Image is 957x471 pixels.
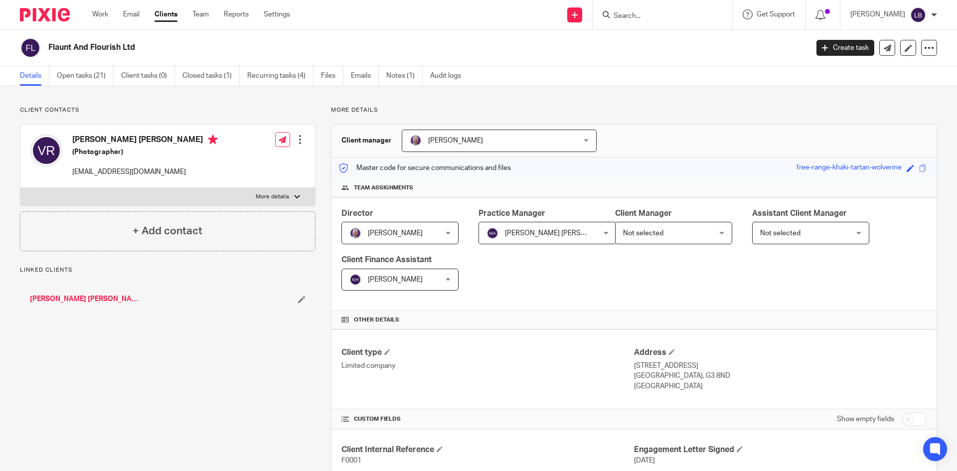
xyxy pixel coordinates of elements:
[623,230,663,237] span: Not selected
[20,66,49,86] a: Details
[428,137,483,144] span: [PERSON_NAME]
[20,106,316,114] p: Client contacts
[837,414,894,424] label: Show empty fields
[20,8,70,21] img: Pixie
[349,274,361,286] img: svg%3E
[910,7,926,23] img: svg%3E
[368,276,423,283] span: [PERSON_NAME]
[850,9,905,19] p: [PERSON_NAME]
[121,66,175,86] a: Client tasks (0)
[20,266,316,274] p: Linked clients
[133,223,202,239] h4: + Add contact
[341,457,361,464] span: F0001
[57,66,114,86] a: Open tasks (21)
[341,347,634,358] h4: Client type
[155,9,177,19] a: Clients
[478,209,545,217] span: Practice Manager
[341,256,432,264] span: Client Finance Assistant
[341,361,634,371] p: Limited company
[634,347,927,358] h4: Address
[341,209,373,217] span: Director
[430,66,469,86] a: Audit logs
[386,66,423,86] a: Notes (1)
[351,66,379,86] a: Emails
[634,381,927,391] p: [GEOGRAPHIC_DATA]
[752,209,847,217] span: Assistant Client Manager
[410,135,422,147] img: 299265733_8469615096385794_2151642007038266035_n%20(1).jpg
[48,42,651,53] h2: Flaunt And Flourish Ltd
[486,227,498,239] img: svg%3E
[72,135,218,147] h4: [PERSON_NAME] [PERSON_NAME]
[321,66,343,86] a: Files
[20,37,41,58] img: svg%3E
[613,12,702,21] input: Search
[72,167,218,177] p: [EMAIL_ADDRESS][DOMAIN_NAME]
[349,227,361,239] img: 299265733_8469615096385794_2151642007038266035_n%20(1).jpg
[354,316,399,324] span: Other details
[192,9,209,19] a: Team
[208,135,218,145] i: Primary
[72,147,218,157] h5: (Photographer)
[247,66,314,86] a: Recurring tasks (4)
[30,135,62,166] img: svg%3E
[757,11,795,18] span: Get Support
[182,66,240,86] a: Closed tasks (1)
[341,136,392,146] h3: Client manager
[760,230,800,237] span: Not selected
[30,294,140,304] a: [PERSON_NAME] [PERSON_NAME]
[123,9,140,19] a: Email
[634,457,655,464] span: [DATE]
[634,361,927,371] p: [STREET_ADDRESS]
[354,184,413,192] span: Team assignments
[264,9,290,19] a: Settings
[505,230,616,237] span: [PERSON_NAME] [PERSON_NAME]
[615,209,672,217] span: Client Manager
[634,371,927,381] p: [GEOGRAPHIC_DATA], G3 8ND
[92,9,108,19] a: Work
[634,445,927,455] h4: Engagement Letter Signed
[256,193,289,201] p: More details
[341,445,634,455] h4: Client Internal Reference
[816,40,874,56] a: Create task
[368,230,423,237] span: [PERSON_NAME]
[339,163,511,173] p: Master code for secure communications and files
[331,106,937,114] p: More details
[797,162,902,174] div: free-range-khaki-tartan-wolverine
[224,9,249,19] a: Reports
[341,415,634,423] h4: CUSTOM FIELDS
